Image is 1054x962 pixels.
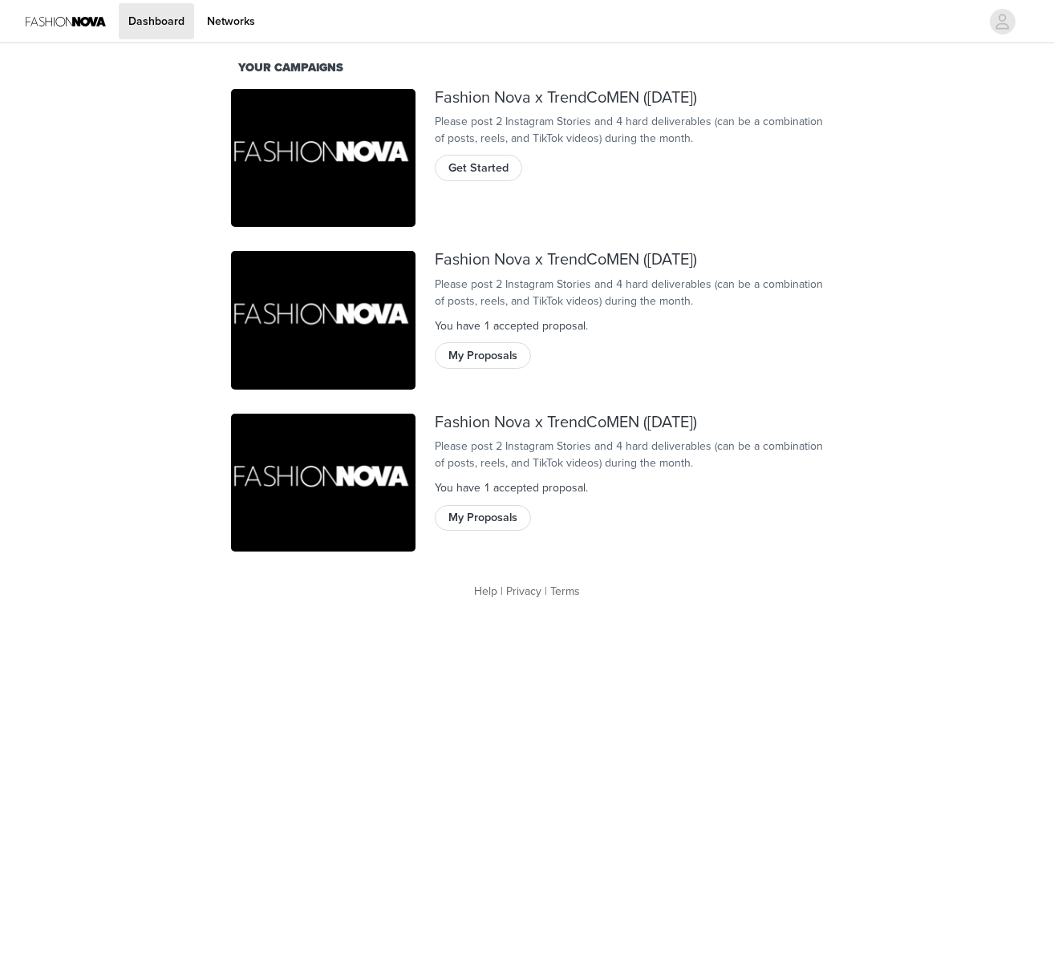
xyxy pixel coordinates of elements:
img: Fashion Nova [231,251,416,390]
a: Terms [550,584,580,598]
a: Privacy [506,584,541,598]
img: Fashion Nova Logo [26,3,106,39]
div: Please post 2 Instagram Stories and 4 hard deliverables (can be a combination of posts, reels, an... [435,113,823,147]
button: Get Started [435,155,522,180]
div: Please post 2 Instagram Stories and 4 hard deliverables (can be a combination of posts, reels, an... [435,438,823,471]
div: Fashion Nova x TrendCoMEN ([DATE]) [435,414,823,432]
span: You have 1 accepted proposal . [435,481,588,495]
div: avatar [995,9,1010,34]
span: | [545,584,547,598]
div: Fashion Nova x TrendCoMEN ([DATE]) [435,89,823,107]
div: Please post 2 Instagram Stories and 4 hard deliverables (can be a combination of posts, reels, an... [435,276,823,309]
span: | [501,584,503,598]
a: Help [474,584,497,598]
button: My Proposals [435,342,531,368]
div: Your Campaigns [238,59,816,77]
span: You have 1 accepted proposal . [435,319,588,333]
button: My Proposals [435,505,531,531]
div: Fashion Nova x TrendCoMEN ([DATE]) [435,251,823,269]
img: Fashion Nova [231,414,416,552]
span: Get Started [448,160,509,177]
a: Dashboard [119,3,194,39]
a: Networks [197,3,265,39]
img: Fashion Nova [231,89,416,228]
